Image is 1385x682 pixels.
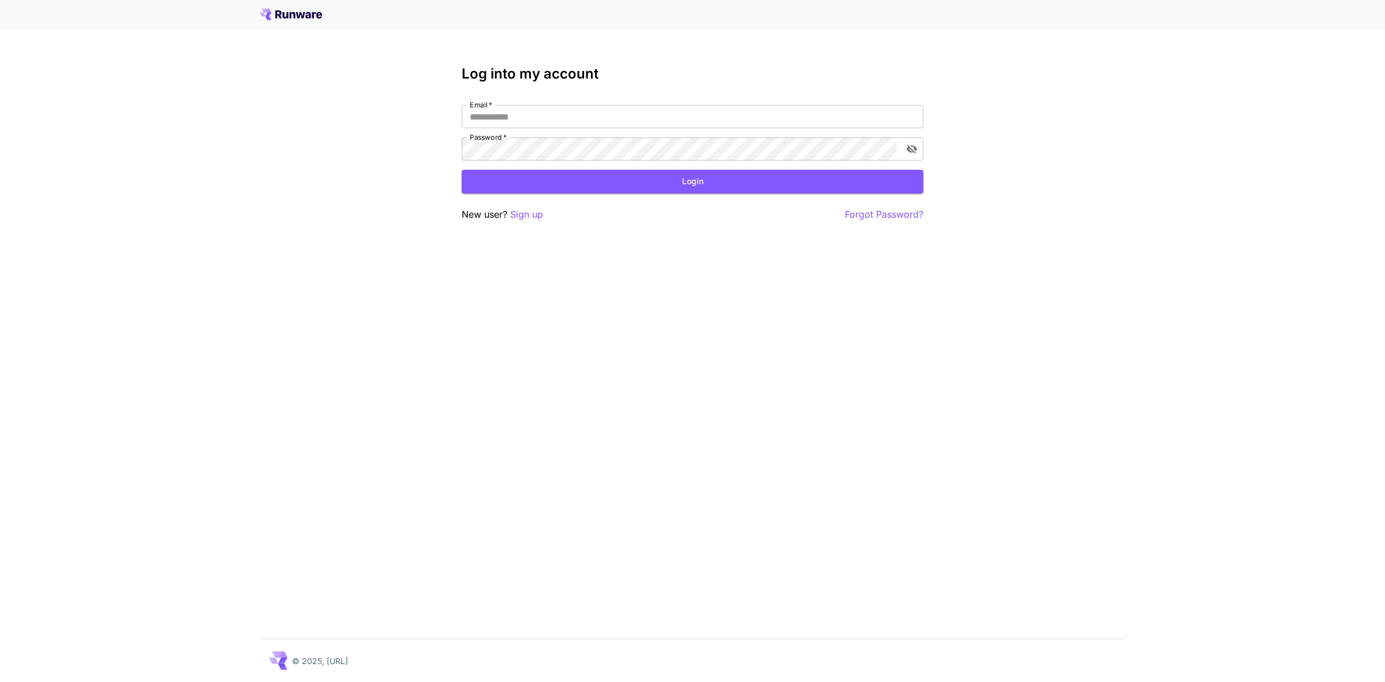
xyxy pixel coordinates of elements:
button: Sign up [510,207,543,222]
label: Password [470,132,507,142]
label: Email [470,100,492,110]
button: toggle password visibility [901,139,922,159]
button: Forgot Password? [845,207,923,222]
h3: Log into my account [462,66,923,82]
p: © 2025, [URL] [292,655,348,667]
p: New user? [462,207,543,222]
button: Login [462,170,923,193]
